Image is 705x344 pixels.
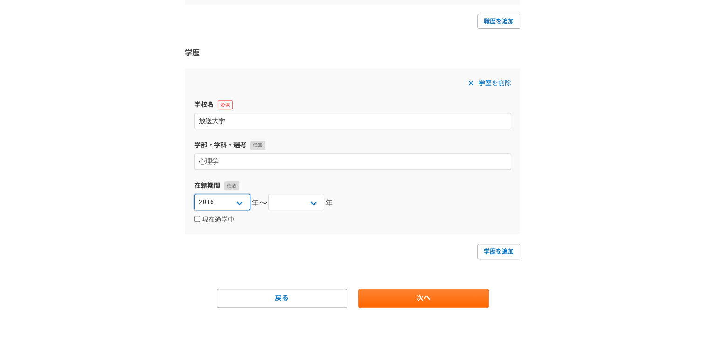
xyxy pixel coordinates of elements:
[194,153,511,170] input: 学部・学科・専攻
[477,14,520,29] a: 職歴を追加
[477,244,520,259] a: 学歴を追加
[194,181,511,191] label: 在籍期間
[194,100,511,110] label: 学校名
[217,289,347,308] a: 戻る
[194,216,200,222] input: 現在通学中
[185,48,520,59] h3: 学歴
[479,77,511,89] span: 学歴を削除
[251,198,267,209] span: 年〜
[325,198,334,209] span: 年
[358,289,489,308] a: 次へ
[194,113,511,129] input: 学校名
[194,216,234,224] label: 現在通学中
[194,140,511,150] label: 学部・学科・選考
